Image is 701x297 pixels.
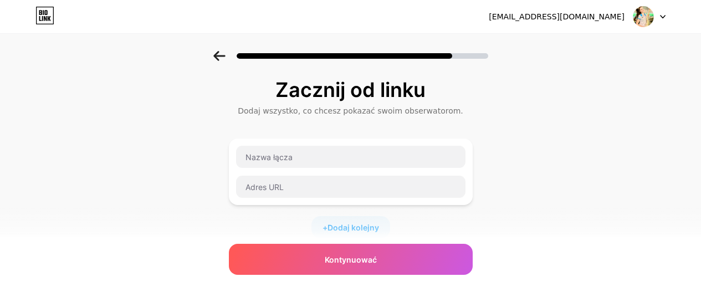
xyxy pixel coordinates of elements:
[275,78,426,102] font: Zacznij od linku
[325,255,377,264] font: Kontynuować
[489,12,625,21] font: [EMAIL_ADDRESS][DOMAIN_NAME]
[236,176,465,198] input: Adres URL
[323,223,328,232] font: +
[236,146,465,168] input: Nazwa łącza
[328,223,379,232] font: Dodaj kolejny
[633,6,654,27] img: fizjomila
[238,106,463,115] font: Dodaj wszystko, co chcesz pokazać swoim obserwatorom.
